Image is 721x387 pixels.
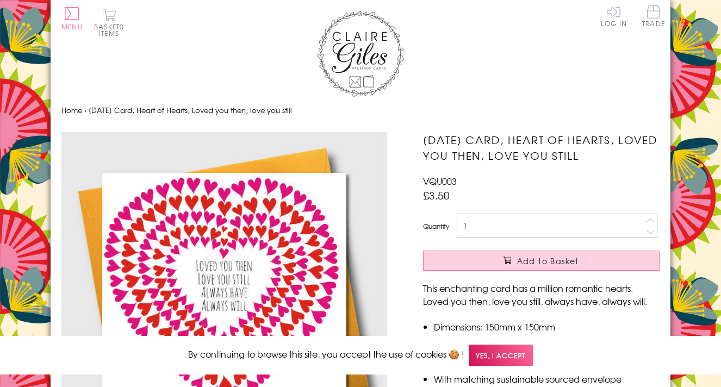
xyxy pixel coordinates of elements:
a: Home [61,105,82,115]
span: Add to Basket [517,255,579,266]
label: Quantity [423,221,449,231]
li: With matching sustainable sourced envelope [434,372,660,385]
button: Add to Basket [423,251,660,271]
button: Basket0 items [94,9,124,36]
a: Log In [601,5,627,27]
span: Trade [642,5,665,27]
span: VQU003 [423,174,457,188]
span: Yes, I accept [469,345,533,366]
span: 0 items [99,22,124,38]
img: Claire Giles Greetings Cards [317,11,404,97]
nav: breadcrumbs [61,99,660,122]
p: This enchanting card has a million romantic hearts. Loved you then, love you still, always have, ... [423,282,660,308]
span: [DATE] Card, Heart of Hearts, Loved you then, love you still [89,105,292,115]
h1: [DATE] Card, Heart of Hearts, Loved you then, love you still [423,132,660,164]
span: › [84,105,86,115]
span: Menu [61,22,83,32]
li: Dimensions: 150mm x 150mm [434,320,660,333]
a: Trade [642,5,665,29]
span: £3.50 [423,188,450,203]
button: Menu [61,7,83,30]
li: Blank inside for your own message [434,333,660,346]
